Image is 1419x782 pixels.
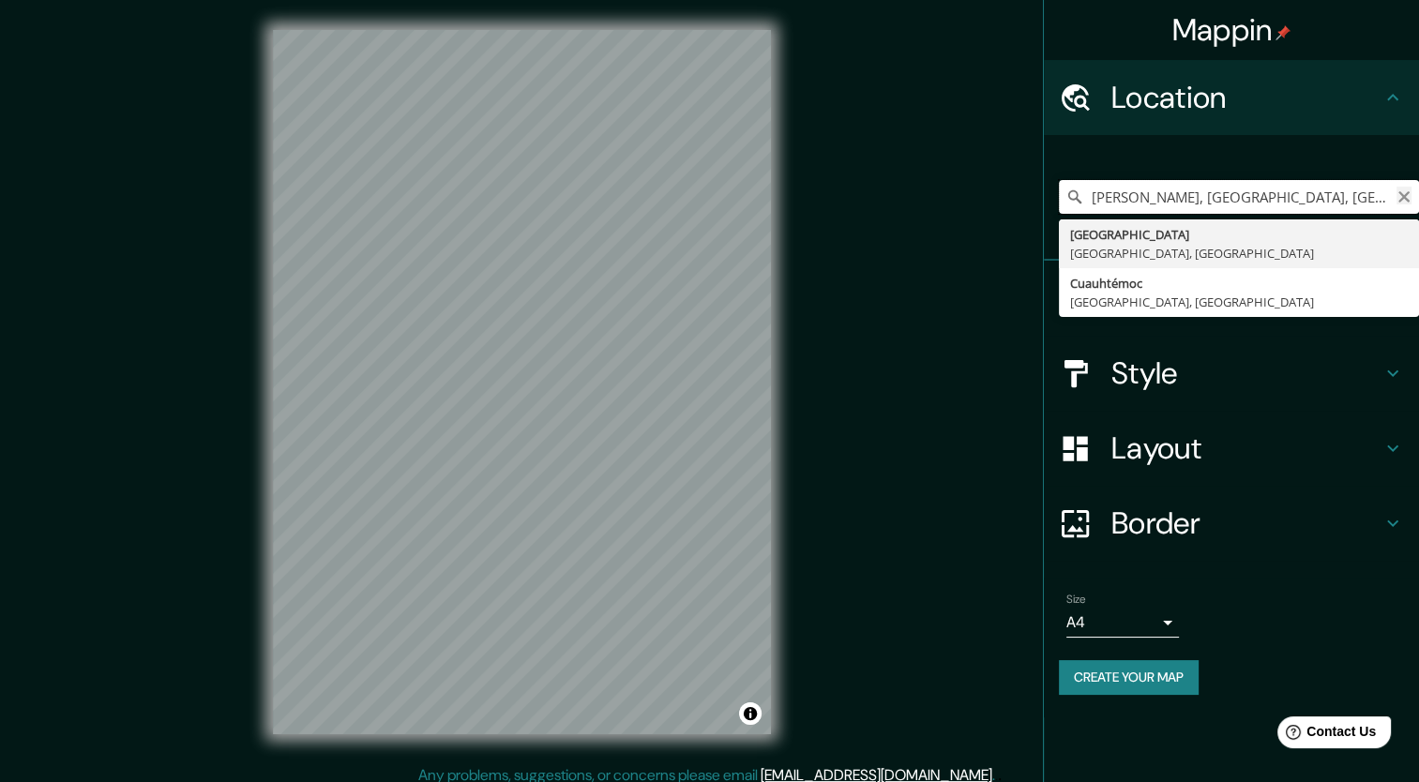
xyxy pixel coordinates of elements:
[1044,261,1419,336] div: Pins
[1070,244,1408,263] div: [GEOGRAPHIC_DATA], [GEOGRAPHIC_DATA]
[1044,60,1419,135] div: Location
[1396,187,1411,204] button: Clear
[1059,660,1199,695] button: Create your map
[1066,592,1086,608] label: Size
[1070,225,1408,244] div: [GEOGRAPHIC_DATA]
[739,702,762,725] button: Toggle attribution
[1044,486,1419,561] div: Border
[1111,279,1381,317] h4: Pins
[1044,336,1419,411] div: Style
[1111,504,1381,542] h4: Border
[273,30,771,734] canvas: Map
[1111,354,1381,392] h4: Style
[1172,11,1291,49] h4: Mappin
[1252,709,1398,761] iframe: Help widget launcher
[1066,608,1179,638] div: A4
[1111,429,1381,467] h4: Layout
[1070,293,1408,311] div: [GEOGRAPHIC_DATA], [GEOGRAPHIC_DATA]
[1111,79,1381,116] h4: Location
[1059,180,1419,214] input: Pick your city or area
[1276,25,1291,40] img: pin-icon.png
[1044,411,1419,486] div: Layout
[1070,274,1408,293] div: Cuauhtémoc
